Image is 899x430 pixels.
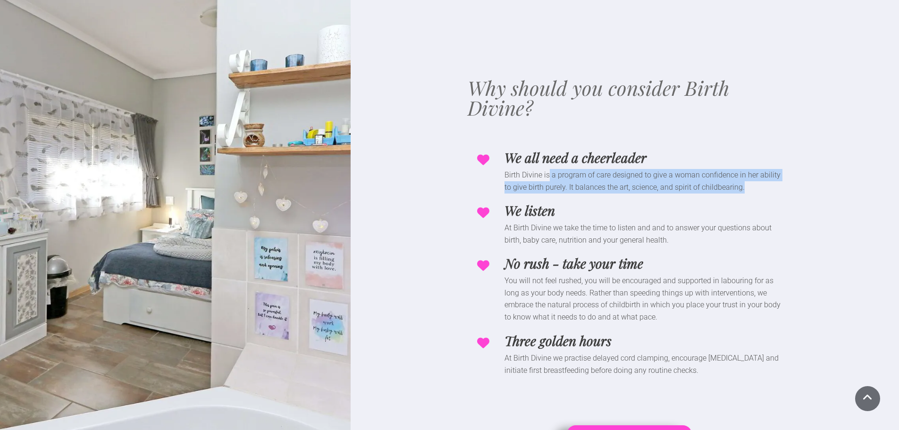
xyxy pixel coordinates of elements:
h3: We listen [504,204,555,217]
p: You will not feel rushed, you will be encouraged and supported in labouring for as long as your b... [504,275,788,323]
h3: We all need a cheerleader [504,151,647,164]
p: Birth Divine is a program of care designed to give a woman confidence in her ability to give birt... [504,169,788,193]
h3: Three golden hours [504,334,612,347]
h2: Why should you consider Birth Divine? [468,78,791,118]
p: At Birth Divine we take the time to listen and and to answer your questions about birth, baby car... [504,222,788,246]
a: Scroll To Top [855,386,880,411]
p: At Birth Divine we practise delayed cord clamping, encourage [MEDICAL_DATA] and initiate first br... [504,352,788,376]
h3: No rush - take your time [504,257,643,270]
